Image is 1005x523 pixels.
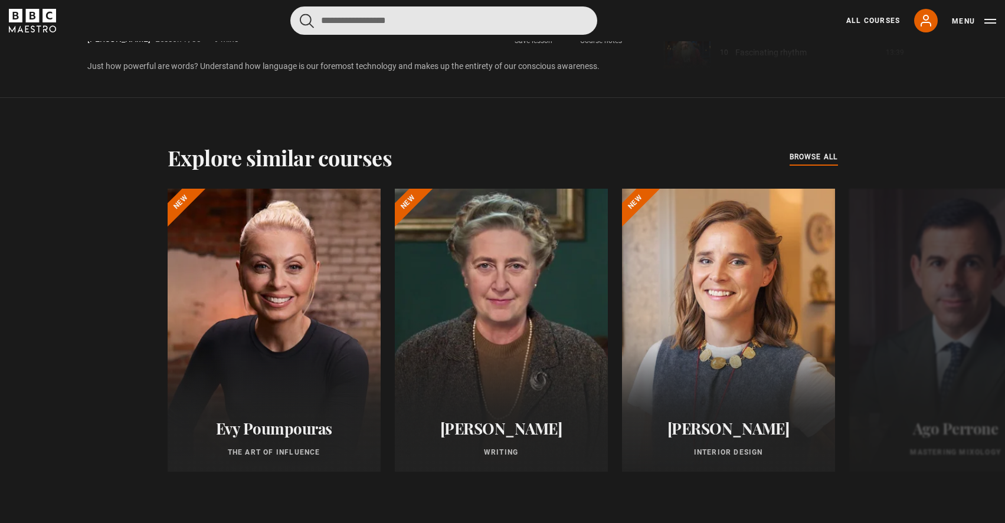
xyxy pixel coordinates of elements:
p: Just how powerful are words? Understand how language is our foremost technology and makes up the ... [87,60,635,73]
a: [PERSON_NAME] Interior Design New [622,189,835,472]
a: browse all [790,151,838,164]
h2: [PERSON_NAME] [636,419,821,438]
svg: BBC Maestro [9,9,56,32]
span: browse all [790,151,838,163]
a: [PERSON_NAME] Writing New [395,189,608,472]
p: Writing [409,447,594,458]
a: All Courses [846,15,900,26]
p: Interior Design [636,447,821,458]
h2: Evy Poumpouras [182,419,366,438]
input: Search [290,6,597,35]
button: Toggle navigation [952,15,996,27]
button: Submit the search query [300,14,314,28]
a: Evy Poumpouras The Art of Influence New [168,189,381,472]
p: The Art of Influence [182,447,366,458]
h2: Explore similar courses [168,145,392,170]
h2: [PERSON_NAME] [409,419,594,438]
